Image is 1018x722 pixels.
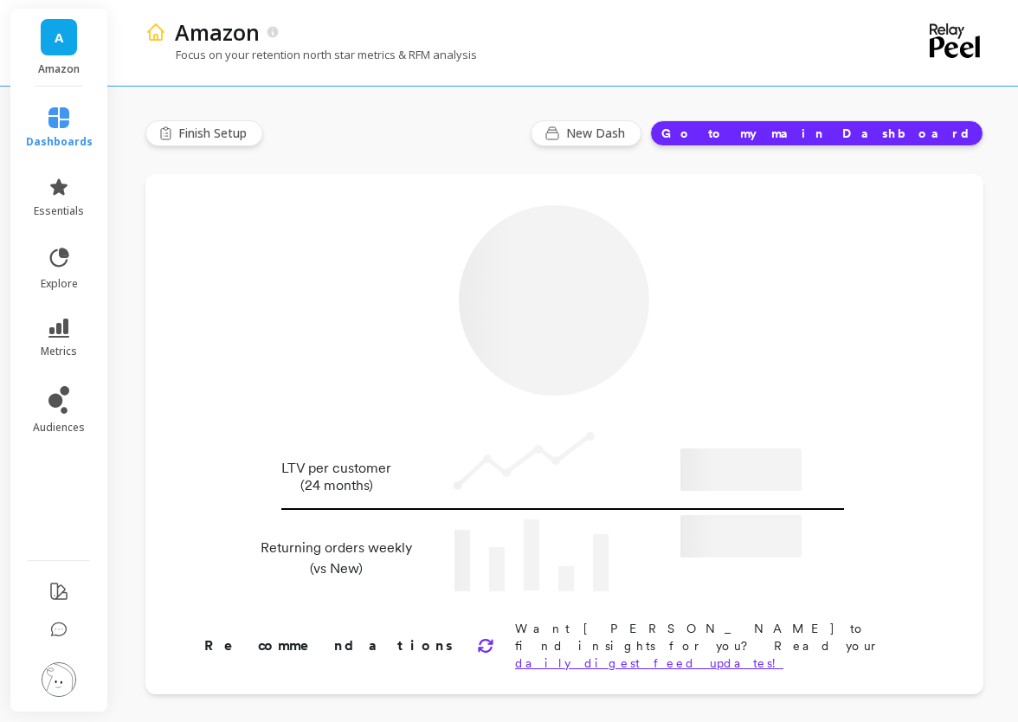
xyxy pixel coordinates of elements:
span: audiences [33,421,85,435]
span: dashboards [26,135,93,149]
span: metrics [41,345,77,358]
button: Go to my main Dashboard [650,120,983,146]
p: Focus on your retention north star metrics & RFM analysis [145,47,477,62]
p: Amazon [175,17,260,47]
p: Recommendations [204,635,456,656]
span: A [55,28,63,48]
span: New Dash [566,125,630,142]
p: LTV per customer (24 months) [255,460,417,494]
p: Returning orders weekly (vs New) [255,538,417,579]
p: Amazon [28,62,91,76]
a: daily digest feed updates! [515,656,783,670]
span: essentials [34,204,84,218]
button: New Dash [531,120,641,146]
span: Finish Setup [178,125,252,142]
p: Want [PERSON_NAME] to find insights for you? Read your [515,620,928,672]
img: profile picture [42,662,76,697]
button: Finish Setup [145,120,263,146]
span: explore [41,277,78,291]
img: header icon [145,22,166,42]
